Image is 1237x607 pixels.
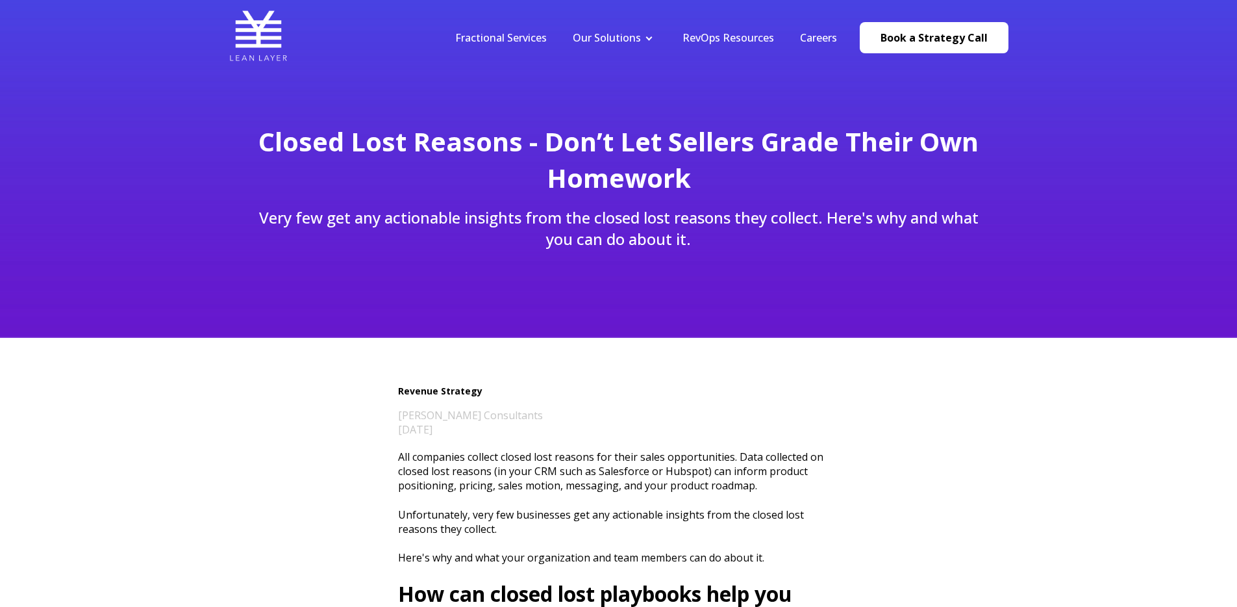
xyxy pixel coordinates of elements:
p: Unfortunately, very few businesses get any actionable insights from the closed lost reasons they ... [398,508,840,536]
div: Navigation Menu [442,31,850,45]
a: Fractional Services [455,31,547,45]
p: Here's why and what your organization and team members can do about it. [398,550,840,565]
span: Closed Lost Reasons - Don’t Let Sellers Grade Their Own Homework [258,123,979,196]
p: All companies collect closed lost reasons for their sales opportunities. Data collected on closed... [398,450,840,493]
span: Revenue Strategy [398,385,840,398]
a: RevOps Resources [682,31,774,45]
p: Very few get any actionable insights from the closed lost reasons they collect. Here's why and wh... [247,207,990,250]
a: Our Solutions [573,31,641,45]
a: [PERSON_NAME] Consultants [398,408,543,422]
div: [DATE] [398,422,543,437]
a: Book a Strategy Call [860,22,1008,53]
a: Careers [800,31,837,45]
